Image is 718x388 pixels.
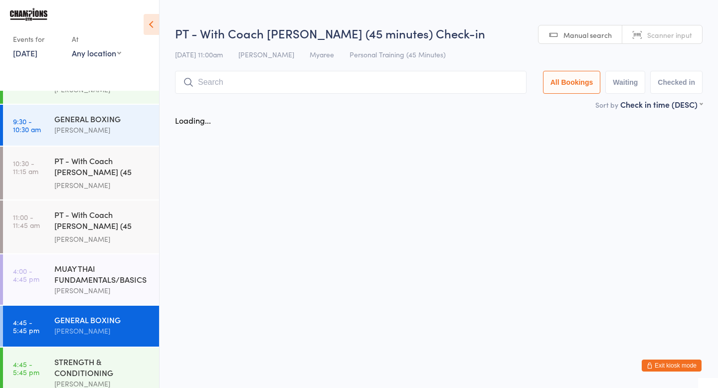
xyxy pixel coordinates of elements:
button: All Bookings [543,71,601,94]
img: Champions Gym Myaree [10,7,47,21]
div: Any location [72,47,121,58]
span: Personal Training (45 Minutes) [350,49,446,59]
div: PT - With Coach [PERSON_NAME] (45 minutes) [54,155,151,180]
span: Manual search [563,30,612,40]
a: 10:30 -11:15 amPT - With Coach [PERSON_NAME] (45 minutes)[PERSON_NAME] [3,147,159,199]
a: 11:00 -11:45 amPT - With Coach [PERSON_NAME] (45 minutes)[PERSON_NAME] [3,200,159,253]
a: 4:00 -4:45 pmMUAY THAI FUNDAMENTALS/BASICS[PERSON_NAME] [3,254,159,305]
span: [PERSON_NAME] [238,49,294,59]
div: [PERSON_NAME] [54,124,151,136]
div: [PERSON_NAME] [54,285,151,296]
h2: PT - With Coach [PERSON_NAME] (45 minutes) Check-in [175,25,703,41]
span: Scanner input [647,30,692,40]
time: 10:30 - 11:15 am [13,159,38,175]
div: [PERSON_NAME] [54,180,151,191]
div: PT - With Coach [PERSON_NAME] (45 minutes) [54,209,151,233]
time: 9:30 - 10:30 am [13,117,41,133]
div: At [72,31,121,47]
time: 11:00 - 11:45 am [13,213,40,229]
div: Loading... [175,115,211,126]
a: [DATE] [13,47,37,58]
a: 9:30 -10:30 amGENERAL BOXING[PERSON_NAME] [3,105,159,146]
time: 4:00 - 4:45 pm [13,267,39,283]
div: GENERAL BOXING [54,113,151,124]
div: MUAY THAI FUNDAMENTALS/BASICS [54,263,151,285]
button: Checked in [650,71,703,94]
span: [DATE] 11:00am [175,49,223,59]
button: Waiting [605,71,645,94]
div: Check in time (DESC) [620,99,703,110]
div: Events for [13,31,62,47]
time: 4:45 - 5:45 pm [13,360,39,376]
div: [PERSON_NAME] [54,233,151,245]
div: STRENGTH & CONDITIONING [54,356,151,378]
a: 4:45 -5:45 pmGENERAL BOXING[PERSON_NAME] [3,306,159,347]
span: Myaree [310,49,334,59]
time: 4:45 - 5:45 pm [13,318,39,334]
button: Exit kiosk mode [642,360,702,372]
input: Search [175,71,527,94]
div: [PERSON_NAME] [54,325,151,337]
div: GENERAL BOXING [54,314,151,325]
label: Sort by [595,100,618,110]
